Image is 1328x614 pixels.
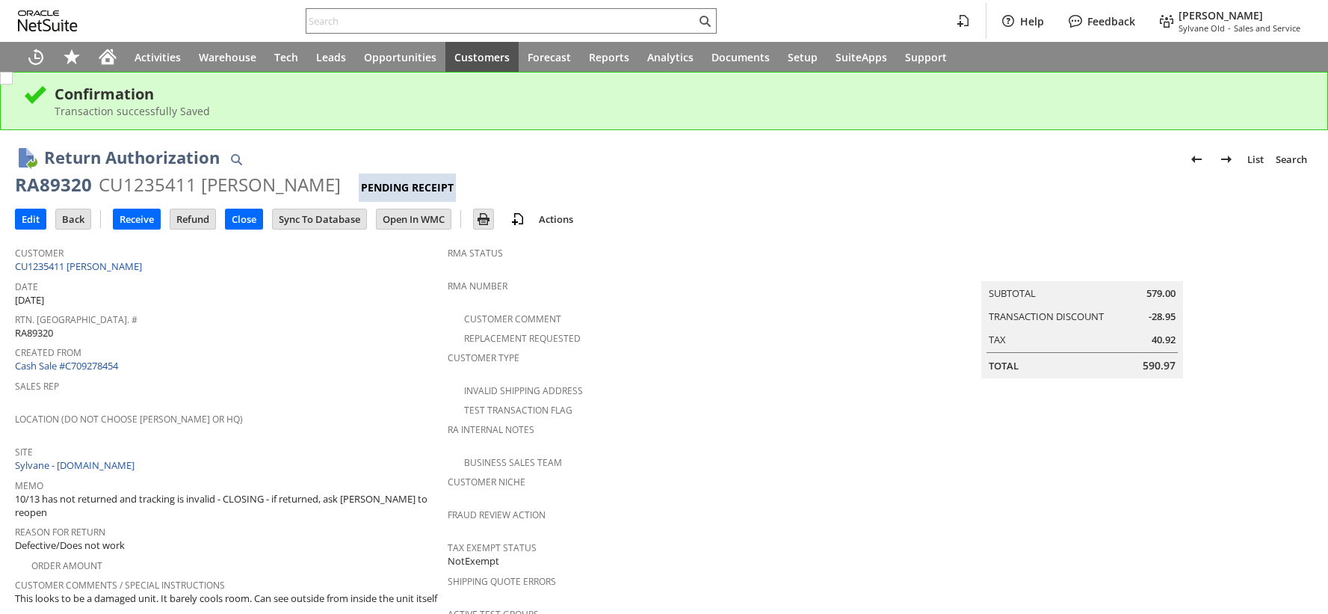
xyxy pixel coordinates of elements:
label: Feedback [1087,14,1135,28]
input: Print [474,209,493,229]
a: Sylvane - [DOMAIN_NAME] [15,458,138,472]
input: Back [56,209,90,229]
span: 590.97 [1143,358,1176,373]
svg: Home [99,48,117,66]
span: NotExempt [448,554,499,568]
span: RA89320 [15,326,53,340]
a: Search [1270,147,1313,171]
a: Tax [989,333,1006,346]
a: Memo [15,479,43,492]
a: Order Amount [31,559,102,572]
span: Warehouse [199,50,256,64]
a: Tax Exempt Status [448,541,537,554]
a: Customer Comment [464,313,561,325]
span: - [1228,22,1231,34]
span: Forecast [528,50,571,64]
span: Leads [316,50,346,64]
a: Transaction Discount [989,310,1104,323]
a: Home [90,42,126,72]
a: Customer Niche [448,476,525,488]
a: Shipping Quote Errors [448,575,556,588]
a: Created From [15,346,81,359]
div: Transaction successfully Saved [55,104,1305,118]
span: SuiteApps [836,50,887,64]
a: Site [15,446,33,458]
a: Customer Type [448,351,519,364]
img: Print [475,210,492,228]
a: List [1241,147,1270,171]
input: Refund [170,209,215,229]
span: [DATE] [15,293,44,307]
caption: Summary [981,257,1183,281]
a: Reason For Return [15,526,105,538]
input: Search [306,12,696,30]
a: Business Sales Team [464,456,562,469]
span: Defective/Does not work [15,538,125,553]
span: Setup [788,50,818,64]
a: Recent Records [18,42,54,72]
a: Analytics [638,42,702,72]
span: Opportunities [364,50,436,64]
a: Customer [15,247,64,260]
span: Tech [274,50,298,64]
span: -28.95 [1149,310,1176,324]
span: Activities [135,50,181,64]
a: Forecast [519,42,580,72]
input: Edit [16,209,46,229]
a: Warehouse [190,42,265,72]
span: Sylvane Old [1179,22,1225,34]
label: Help [1020,14,1044,28]
a: Customers [445,42,519,72]
img: Previous [1188,150,1205,168]
input: Open In WMC [377,209,451,229]
svg: Search [696,12,714,30]
a: Setup [779,42,827,72]
a: Rtn. [GEOGRAPHIC_DATA]. # [15,313,138,326]
img: add-record.svg [509,210,527,228]
svg: logo [18,10,78,31]
div: Confirmation [55,84,1305,104]
span: Reports [589,50,629,64]
span: This looks to be a damaged unit. It barely cools room. Can see outside from inside the unit itself [15,592,437,606]
span: Sales and Service [1234,22,1300,34]
a: CU1235411 [PERSON_NAME] [15,260,146,273]
img: Next [1217,150,1235,168]
input: Sync To Database [273,209,366,229]
a: Support [896,42,956,72]
svg: Shortcuts [63,48,81,66]
span: Support [905,50,947,64]
span: 579.00 [1146,286,1176,301]
input: Close [226,209,262,229]
a: Opportunities [355,42,445,72]
a: Invalid Shipping Address [464,384,583,397]
a: Date [15,280,38,293]
a: Subtotal [989,286,1036,300]
a: Replacement Requested [464,332,581,345]
a: Documents [702,42,779,72]
div: RA89320 [15,173,92,197]
a: Sales Rep [15,380,59,393]
img: Quick Find [227,150,245,168]
div: Shortcuts [54,42,90,72]
div: Pending Receipt [359,174,456,202]
h1: Return Authorization [44,145,220,170]
span: Documents [711,50,770,64]
a: Reports [580,42,638,72]
span: Analytics [647,50,694,64]
a: Test Transaction Flag [464,404,572,417]
a: Tech [265,42,307,72]
a: Fraud Review Action [448,509,546,521]
a: Actions [533,212,579,226]
a: RMA Status [448,247,503,260]
span: 40.92 [1152,333,1176,347]
input: Receive [114,209,160,229]
a: Cash Sale #C709278454 [15,359,118,372]
a: SuiteApps [827,42,896,72]
a: Total [989,359,1019,372]
a: Location (Do Not Choose [PERSON_NAME] or HQ) [15,413,243,426]
span: Customers [454,50,510,64]
span: [PERSON_NAME] [1179,8,1263,22]
a: Customer Comments / Special Instructions [15,579,225,592]
svg: Recent Records [27,48,45,66]
div: CU1235411 [PERSON_NAME] [99,173,341,197]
